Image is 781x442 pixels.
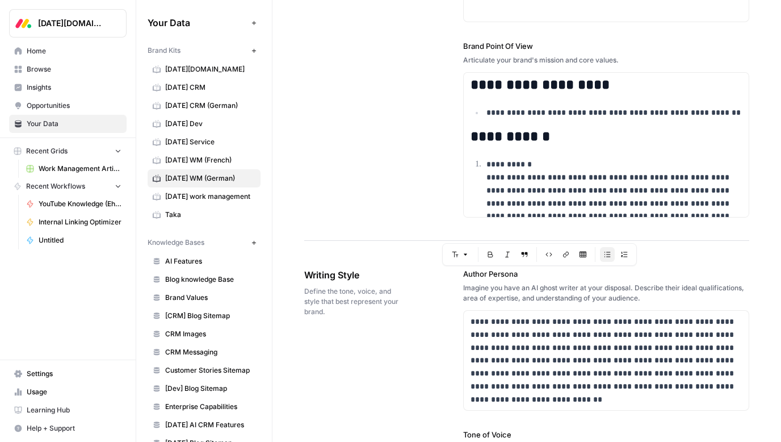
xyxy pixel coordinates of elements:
span: CRM Images [165,329,255,339]
span: Your Data [148,16,247,30]
span: [CRM] Blog Sitemap [165,311,255,321]
a: YouTube Knowledge (Ehud) [21,195,127,213]
label: Author Persona [463,268,749,280]
span: Define the tone, voice, and style that best represent your brand. [304,286,400,317]
span: [DATE] WM (German) [165,173,255,184]
span: Untitled [39,235,121,245]
span: Brand Kits [148,45,180,56]
span: Home [27,46,121,56]
span: Brand Values [165,293,255,303]
a: Browse [9,60,127,78]
span: Usage [27,387,121,397]
a: [DATE] CRM [148,78,261,97]
a: [DATE] Dev [148,115,261,133]
a: Learning Hub [9,401,127,419]
span: Settings [27,369,121,379]
span: Internal Linking Optimizer [39,217,121,227]
img: Monday.com Logo [13,13,33,34]
span: Knowledge Bases [148,237,204,248]
a: CRM Messaging [148,343,261,361]
span: Writing Style [304,268,400,282]
span: CRM Messaging [165,347,255,357]
span: [DATE] work management [165,191,255,202]
a: [CRM] Blog Sitemap [148,307,261,325]
span: [DATE] CRM (German) [165,101,255,111]
a: Work Management Article Grid [21,160,127,178]
a: Insights [9,78,127,97]
a: [DATE] work management [148,187,261,206]
span: Recent Workflows [26,181,85,191]
a: Usage [9,383,127,401]
a: Internal Linking Optimizer [21,213,127,231]
span: [DATE] Service [165,137,255,147]
div: Articulate your brand's mission and core values. [463,55,749,65]
a: [DATE] AI CRM Features [148,416,261,434]
a: Settings [9,365,127,383]
a: [Dev] Blog Sitemap [148,380,261,398]
a: AI Features [148,252,261,270]
a: Enterprise Capabilities [148,398,261,416]
button: Recent Grids [9,143,127,160]
span: Recent Grids [26,146,68,156]
a: [DATE][DOMAIN_NAME] [148,60,261,78]
span: [DATE][DOMAIN_NAME] [38,18,107,29]
span: Customer Stories Sitemap [165,365,255,376]
span: YouTube Knowledge (Ehud) [39,199,121,209]
a: [DATE] WM (French) [148,151,261,169]
a: Your Data [9,115,127,133]
span: [DATE] WM (French) [165,155,255,165]
label: Brand Point Of View [463,40,749,52]
span: Blog knowledge Base [165,274,255,285]
span: [DATE] CRM [165,82,255,93]
button: Workspace: Monday.com [9,9,127,37]
span: Help + Support [27,423,121,433]
span: Enterprise Capabilities [165,402,255,412]
span: Work Management Article Grid [39,164,121,174]
a: Brand Values [148,289,261,307]
span: AI Features [165,256,255,266]
a: Blog knowledge Base [148,270,261,289]
a: Untitled [21,231,127,249]
span: Learning Hub [27,405,121,415]
div: Imagine you have an AI ghost writer at your disposal. Describe their ideal qualifications, area o... [463,283,749,303]
a: Opportunities [9,97,127,115]
span: Opportunities [27,101,121,111]
span: Browse [27,64,121,74]
span: [Dev] Blog Sitemap [165,383,255,394]
a: CRM Images [148,325,261,343]
a: Home [9,42,127,60]
span: [DATE] Dev [165,119,255,129]
span: [DATE] AI CRM Features [165,420,255,430]
a: Taka [148,206,261,224]
button: Help + Support [9,419,127,437]
a: Customer Stories Sitemap [148,361,261,380]
span: Your Data [27,119,121,129]
span: Taka [165,210,255,220]
a: [DATE] CRM (German) [148,97,261,115]
label: Tone of Voice [463,429,749,440]
span: [DATE][DOMAIN_NAME] [165,64,255,74]
a: [DATE] Service [148,133,261,151]
a: [DATE] WM (German) [148,169,261,187]
button: Recent Workflows [9,178,127,195]
span: Insights [27,82,121,93]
